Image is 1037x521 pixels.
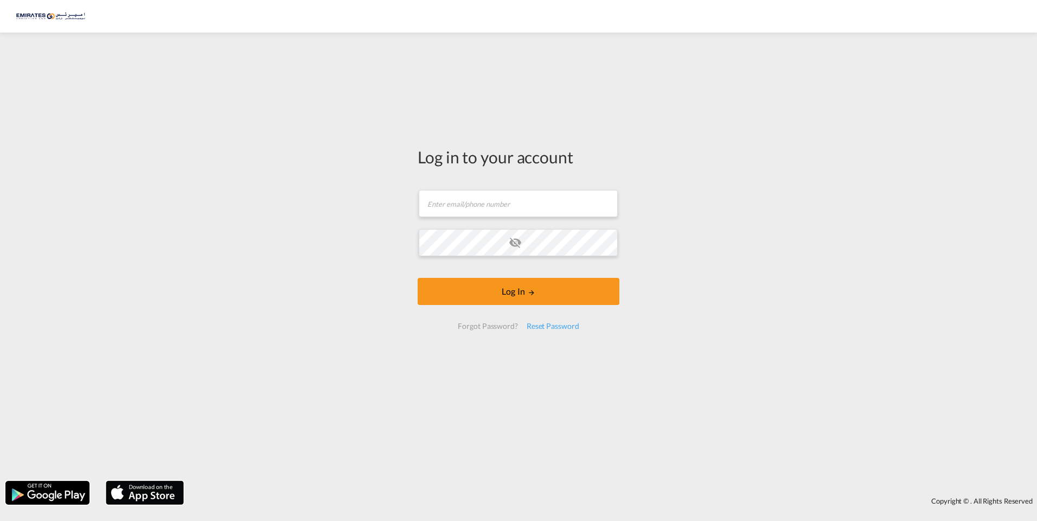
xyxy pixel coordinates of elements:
[418,278,619,305] button: LOGIN
[522,316,584,336] div: Reset Password
[509,236,522,249] md-icon: icon-eye-off
[453,316,522,336] div: Forgot Password?
[418,145,619,168] div: Log in to your account
[105,480,185,506] img: apple.png
[189,492,1037,510] div: Copyright © . All Rights Reserved
[16,4,89,29] img: c67187802a5a11ec94275b5db69a26e6.png
[419,190,618,217] input: Enter email/phone number
[4,480,91,506] img: google.png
